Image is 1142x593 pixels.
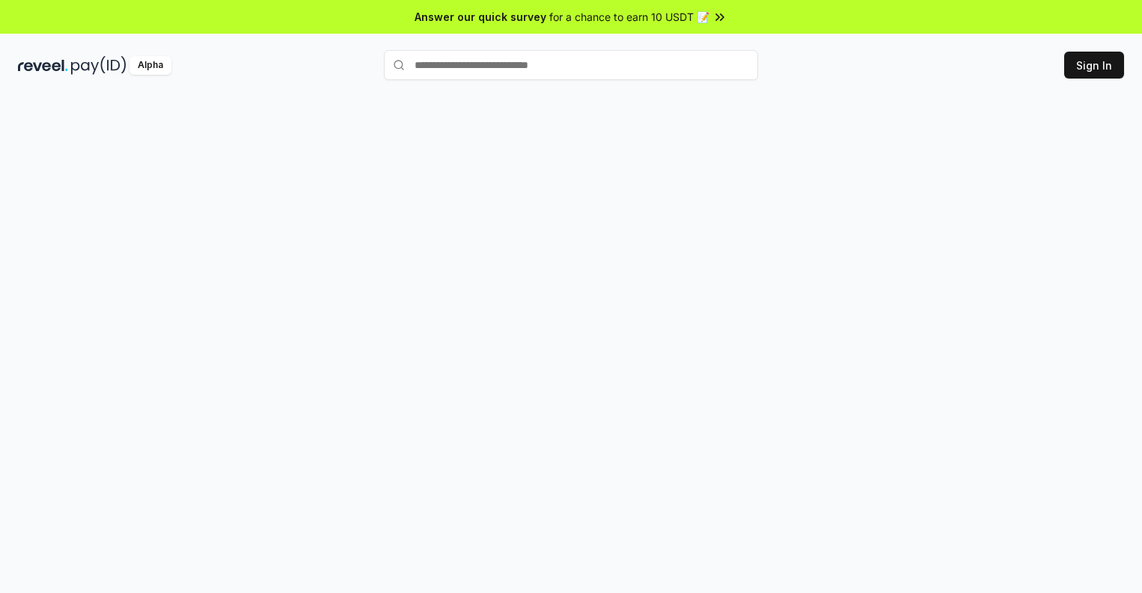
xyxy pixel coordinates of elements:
[18,56,68,75] img: reveel_dark
[129,56,171,75] div: Alpha
[71,56,126,75] img: pay_id
[415,9,546,25] span: Answer our quick survey
[549,9,709,25] span: for a chance to earn 10 USDT 📝
[1064,52,1124,79] button: Sign In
